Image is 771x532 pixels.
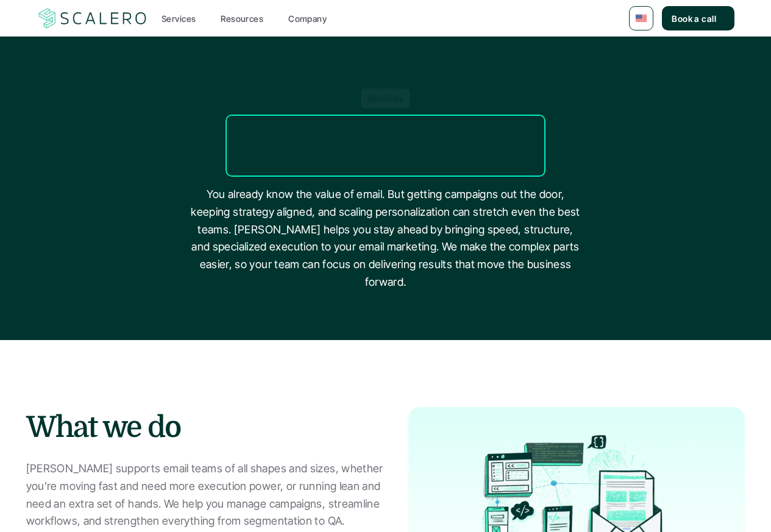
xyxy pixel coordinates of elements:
a: Book a call [662,6,734,30]
a: Scalero company logotype [37,7,149,29]
img: Scalero company logotype [37,7,149,30]
p: Book a call [672,12,716,25]
p: Services [162,12,196,25]
p: Services [368,92,403,105]
p: Company [288,12,327,25]
p: You already know the value of email. But getting campaigns out the door, keeping strategy aligned... [188,186,584,291]
h2: What we do [26,407,385,448]
p: Resources [221,12,263,25]
p: [PERSON_NAME] supports email teams of all shapes and sizes, whether you’re moving fast and need m... [26,460,385,530]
